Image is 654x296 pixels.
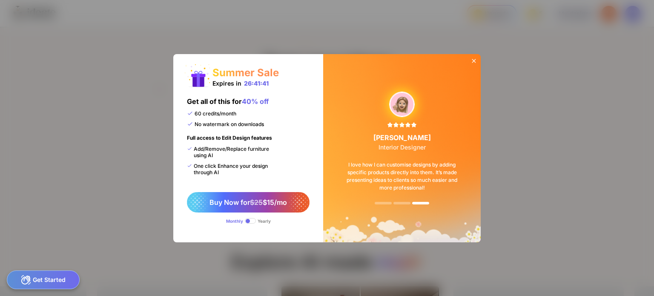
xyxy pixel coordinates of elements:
[244,80,269,87] div: 26:41:41
[250,198,263,207] span: $25
[187,163,278,175] div: One click Enhance your design through AI
[212,80,269,87] div: Expires in
[373,133,431,151] div: [PERSON_NAME]
[7,270,80,289] div: Get Started
[187,97,269,110] div: Get all of this for
[226,218,243,224] div: Monthly
[187,135,272,146] div: Full access to Edit Design features
[390,92,414,117] img: upgradeReviewAvtar-1.png
[379,144,426,151] span: Interior Designer
[323,54,481,242] img: summerSaleBg.png
[209,198,287,207] span: Buy Now for $15/mo
[187,121,264,127] div: No watermark on downloads
[334,151,470,202] div: I love how I can customise designs by adding specific products directly into them. It’s made pres...
[212,66,279,79] div: Summer Sale
[242,97,269,106] span: 40% off
[258,218,271,224] div: Yearly
[187,146,278,158] div: Add/Remove/Replace furniture using AI
[187,110,236,117] div: 60 credits/month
